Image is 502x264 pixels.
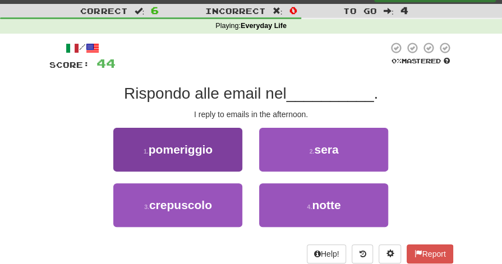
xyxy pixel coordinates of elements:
span: 4 [400,4,408,16]
span: pomeriggio [149,143,213,156]
span: 44 [96,56,116,70]
div: I reply to emails in the afternoon. [49,109,453,120]
span: notte [312,198,340,211]
span: : [273,7,283,15]
small: 4 . [307,203,312,210]
div: / [49,41,116,55]
span: 6 [151,4,159,16]
small: 1 . [144,148,149,155]
button: 1.pomeriggio [113,128,242,172]
span: crepuscolo [149,198,212,211]
span: : [134,7,144,15]
button: Report [407,244,453,263]
span: . [374,85,378,102]
button: Round history (alt+y) [352,244,373,263]
span: To go [343,6,377,16]
small: 2 . [309,148,314,155]
div: Mastered [388,57,453,66]
small: 3 . [144,203,149,210]
span: Score: [49,60,90,70]
button: 4.notte [259,183,388,227]
span: 0 % [392,57,402,64]
span: Correct [80,6,127,16]
span: __________ [287,85,374,102]
button: 3.crepuscolo [113,183,242,227]
span: : [384,7,394,15]
button: 2.sera [259,128,388,172]
button: Help! [307,244,347,263]
span: Incorrect [205,6,266,16]
span: sera [314,143,338,156]
span: 0 [289,4,297,16]
span: Rispondo alle email nel [124,85,287,102]
strong: Everyday Life [241,22,287,30]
